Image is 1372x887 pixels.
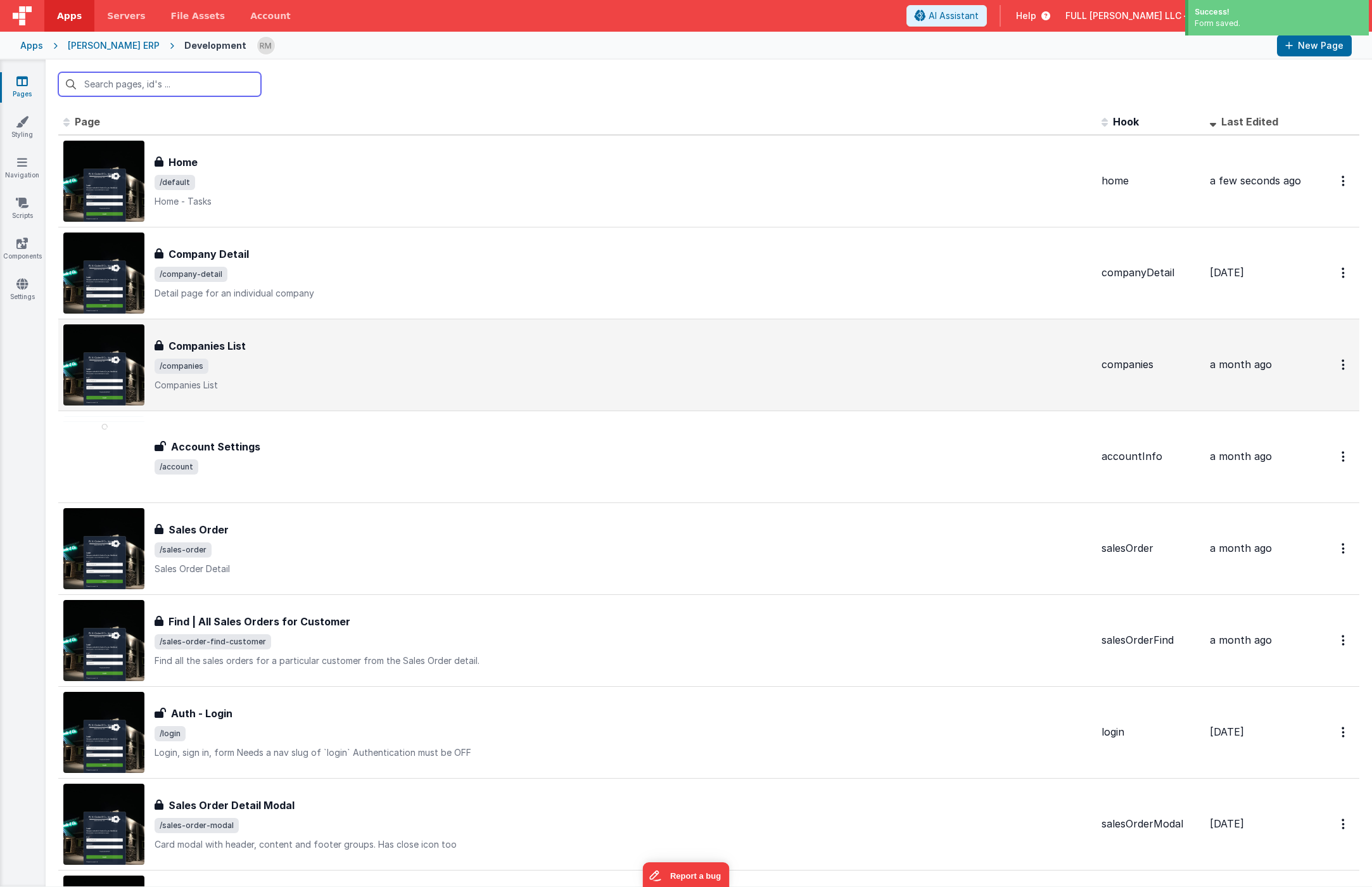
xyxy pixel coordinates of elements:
span: [DATE] [1210,817,1244,830]
span: /login [155,726,186,741]
span: /companies [155,359,208,374]
p: Login, sign in, form Needs a nav slug of `login` Authentication must be OFF [155,746,1091,759]
h3: Find | All Sales Orders for Customer [168,614,350,629]
div: companies [1102,357,1200,372]
span: FULL [PERSON_NAME] LLC — [1065,10,1193,22]
span: a month ago [1210,542,1272,554]
button: Options [1334,168,1354,194]
h3: Sales Order Detail Modal [168,798,295,813]
span: Page [75,115,100,128]
div: salesOrderFind [1102,633,1200,648]
h3: Companies List [168,338,246,354]
h3: Home [168,155,198,170]
button: Options [1334,535,1354,561]
button: Options [1334,719,1354,745]
span: /account [155,459,198,475]
p: Card modal with header, content and footer groups. Has close icon too [155,838,1091,851]
span: /sales-order-modal [155,818,239,833]
button: FULL [PERSON_NAME] LLC — [EMAIL_ADDRESS][DOMAIN_NAME] [1065,10,1362,22]
span: File Assets [171,10,225,22]
span: Hook [1113,115,1139,128]
button: New Page [1277,35,1352,56]
div: Success! [1195,6,1362,18]
div: Form saved. [1195,18,1362,29]
h3: Auth - Login [171,706,232,721]
h3: Company Detail [168,246,249,262]
span: Servers [107,10,145,22]
p: Find all the sales orders for a particular customer from the Sales Order detail. [155,654,1091,667]
button: Options [1334,811,1354,837]
span: /company-detail [155,267,227,282]
span: /sales-order [155,542,212,558]
p: Companies List [155,379,1091,392]
button: Options [1334,352,1354,378]
span: a month ago [1210,634,1272,646]
h3: Sales Order [168,522,229,537]
div: Apps [20,39,43,52]
div: companyDetail [1102,265,1200,280]
div: salesOrderModal [1102,817,1200,831]
span: [DATE] [1210,266,1244,279]
span: AI Assistant [929,10,979,22]
span: /sales-order-find-customer [155,634,271,649]
span: [DATE] [1210,725,1244,738]
button: Options [1334,260,1354,286]
span: /default [155,175,195,190]
span: a month ago [1210,450,1272,463]
input: Search pages, id's ... [58,72,261,96]
h3: Account Settings [171,439,260,454]
span: a month ago [1210,358,1272,371]
span: Apps [57,10,82,22]
div: accountInfo [1102,449,1200,464]
span: Help [1016,10,1036,22]
p: Home - Tasks [155,195,1091,208]
span: a few seconds ago [1210,174,1301,187]
div: home [1102,174,1200,188]
div: login [1102,725,1200,739]
button: Options [1334,627,1354,653]
div: [PERSON_NAME] ERP [68,39,160,52]
p: Sales Order Detail [155,563,1091,575]
div: Development [184,39,246,52]
p: Detail page for an individual company [155,287,1091,300]
span: Last Edited [1221,115,1278,128]
button: AI Assistant [906,5,987,27]
button: Options [1334,443,1354,469]
img: b13c88abc1fc393ceceb84a58fc04ef4 [257,37,275,54]
div: salesOrder [1102,541,1200,556]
